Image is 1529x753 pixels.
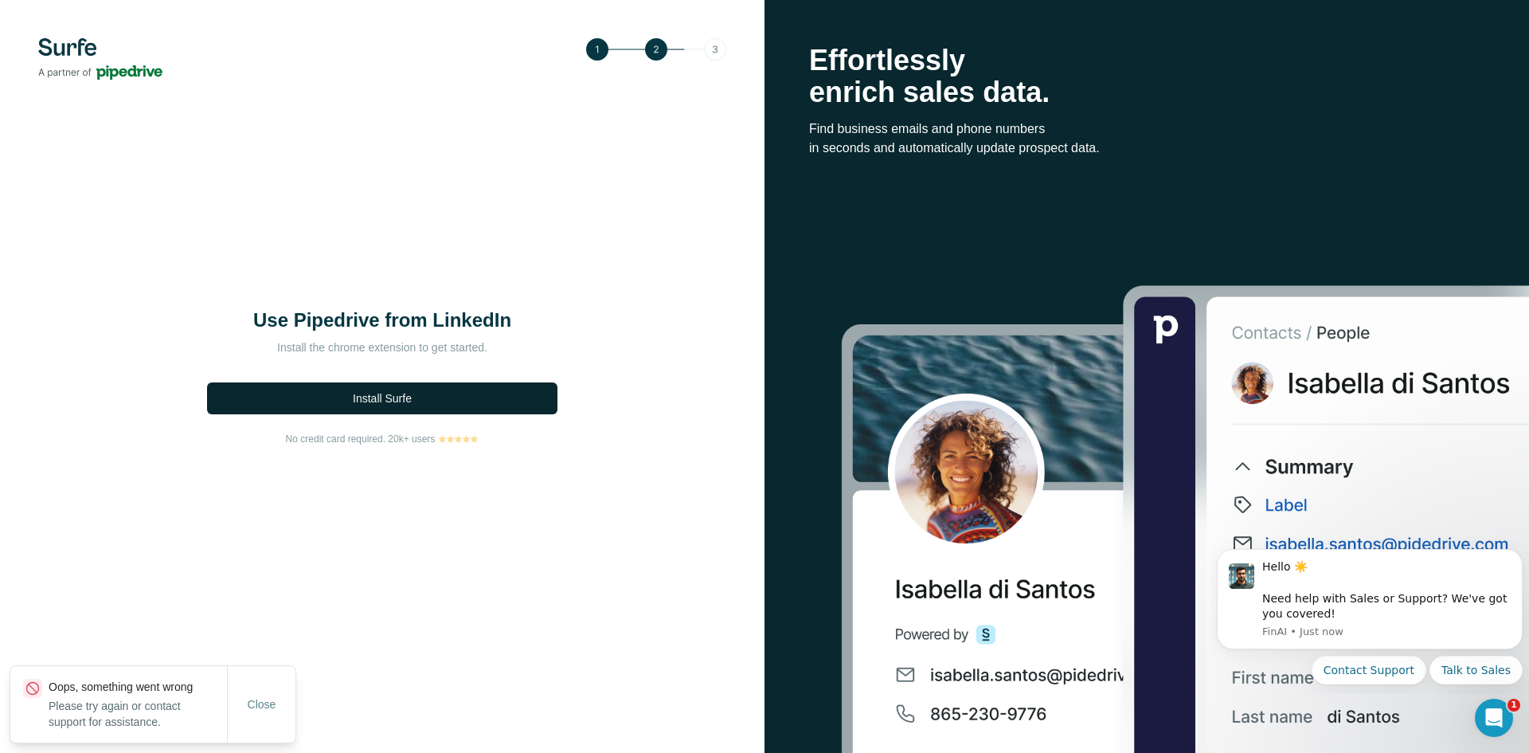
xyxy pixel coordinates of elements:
[223,308,542,333] h1: Use Pipedrive from LinkedIn
[809,45,1484,76] p: Effortlessly
[286,432,436,446] span: No credit card required. 20k+ users
[38,38,162,80] img: Surfe's logo
[809,120,1484,139] p: Find business emails and phone numbers
[49,679,227,695] p: Oops, something went wrong
[1475,699,1513,737] iframe: Intercom live chat
[237,690,287,719] button: Close
[223,339,542,355] p: Install the chrome extension to get started.
[1507,699,1520,712] span: 1
[207,382,557,414] button: Install Surfe
[1210,535,1529,694] iframe: Intercom notifications message
[586,38,726,61] img: Step 2
[49,698,227,730] p: Please try again or contact support for assistance.
[248,696,276,712] span: Close
[841,283,1529,753] img: Surfe Stock Photo - Selling good vibes
[809,76,1484,108] p: enrich sales data.
[353,390,412,406] span: Install Surfe
[809,139,1484,158] p: in seconds and automatically update prospect data.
